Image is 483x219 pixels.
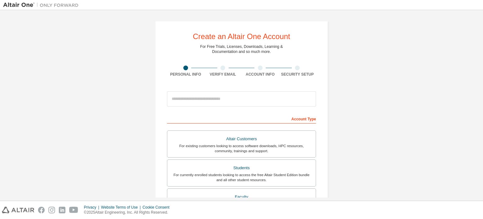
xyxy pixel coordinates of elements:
div: Altair Customers [171,135,312,143]
img: linkedin.svg [59,207,65,213]
div: For existing customers looking to access software downloads, HPC resources, community, trainings ... [171,143,312,153]
div: Account Type [167,113,316,124]
div: Create an Altair One Account [193,33,290,40]
img: facebook.svg [38,207,45,213]
img: youtube.svg [69,207,78,213]
div: Faculty [171,193,312,201]
div: Privacy [84,205,101,210]
p: © 2025 Altair Engineering, Inc. All Rights Reserved. [84,210,173,215]
div: Cookie Consent [142,205,173,210]
img: Altair One [3,2,82,8]
div: Personal Info [167,72,204,77]
div: Website Terms of Use [101,205,142,210]
div: Account Info [241,72,279,77]
img: altair_logo.svg [2,207,34,213]
div: Verify Email [204,72,242,77]
div: Security Setup [279,72,316,77]
div: For Free Trials, Licenses, Downloads, Learning & Documentation and so much more. [200,44,283,54]
img: instagram.svg [48,207,55,213]
div: For currently enrolled students looking to access the free Altair Student Edition bundle and all ... [171,172,312,182]
div: Students [171,164,312,172]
